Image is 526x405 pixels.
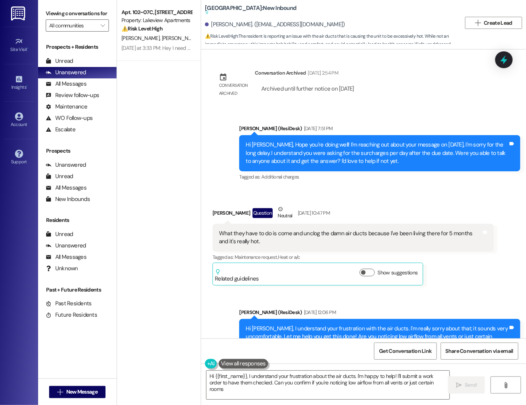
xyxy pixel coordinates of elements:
[38,43,117,51] div: Prospects + Residents
[441,343,518,360] button: Share Conversation via email
[374,343,436,360] button: Get Conversation Link
[4,73,34,93] a: Insights •
[46,195,90,203] div: New Inbounds
[26,83,27,89] span: •
[456,382,462,388] i: 
[46,8,109,19] label: Viewing conversations for
[66,388,98,396] span: New Message
[255,69,306,77] div: Conversation Archived
[253,208,273,218] div: Question
[219,81,249,98] div: Conversation archived
[4,110,34,131] a: Account
[277,205,294,221] div: Neutral
[46,103,88,111] div: Maintenance
[379,347,432,355] span: Get Conversation Link
[278,254,300,260] span: Heat or a/c
[306,69,339,77] div: [DATE] 2:54 PM
[122,25,163,32] strong: ⚠️ Risk Level: High
[213,205,494,224] div: [PERSON_NAME]
[46,242,86,250] div: Unanswered
[205,33,238,39] strong: ⚠️ Risk Level: High
[122,8,192,16] div: Apt. 102~07C, [STREET_ADDRESS]
[49,19,97,32] input: All communities
[38,147,117,155] div: Prospects
[302,124,333,132] div: [DATE] 7:51 PM
[46,311,97,319] div: Future Residents
[46,80,86,88] div: All Messages
[465,381,476,389] span: Send
[49,386,106,398] button: New Message
[465,17,522,29] button: Create Lead
[38,286,117,294] div: Past + Future Residents
[122,45,237,51] div: [DATE] at 3:33 PM: Hey I need a code to my lock box
[239,308,520,319] div: [PERSON_NAME] (ResiDesk)
[213,252,494,263] div: Tagged as:
[235,254,278,260] span: Maintenance request ,
[239,171,520,182] div: Tagged as:
[475,20,481,26] i: 
[46,265,78,273] div: Unknown
[503,382,509,388] i: 
[101,22,105,29] i: 
[46,253,86,261] div: All Messages
[38,216,117,224] div: Residents
[27,46,29,51] span: •
[46,300,92,308] div: Past Residents
[46,230,73,238] div: Unread
[261,174,299,180] span: Additional charges
[378,269,418,277] label: Show suggestions
[239,124,520,135] div: [PERSON_NAME] (ResiDesk)
[206,371,449,399] textarea: Hi {{first_name}}, I understand your frustration about the air ducts. I'm happy to help! I'll sub...
[122,35,162,41] span: [PERSON_NAME]
[46,126,75,134] div: Escalate
[302,308,336,316] div: [DATE] 12:06 PM
[246,325,508,357] div: Hi [PERSON_NAME], I understand your frustration with the air ducts. I'm really sorry about that; ...
[205,32,461,57] span: : The resident is reporting an issue with the air ducts that is causing the unit to be excessivel...
[296,209,330,217] div: [DATE] 10:47 PM
[57,389,63,395] i: 
[46,69,86,77] div: Unanswered
[215,269,259,283] div: Related guidelines
[46,161,86,169] div: Unanswered
[205,21,345,29] div: [PERSON_NAME]. ([EMAIL_ADDRESS][DOMAIN_NAME])
[122,16,192,24] div: Property: Lakeview Apartments
[162,35,200,41] span: [PERSON_NAME]
[11,6,27,21] img: ResiDesk Logo
[4,147,34,168] a: Support
[4,35,34,56] a: Site Visit •
[46,114,93,122] div: WO Follow-ups
[46,184,86,192] div: All Messages
[484,19,512,27] span: Create Lead
[261,85,355,93] div: Archived until further notice on [DATE]
[46,172,73,180] div: Unread
[246,141,508,165] div: Hi [PERSON_NAME], Hope you're doing well! I'm reaching out about your message on [DATE], I'm sorr...
[46,91,99,99] div: Review follow-ups
[446,347,513,355] span: Share Conversation via email
[46,57,73,65] div: Unread
[205,4,296,17] b: [GEOGRAPHIC_DATA]: New Inbound
[219,230,481,246] div: What they have to do is come and unclog the damn air ducts because I've been living there for 5 m...
[448,376,485,394] button: Send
